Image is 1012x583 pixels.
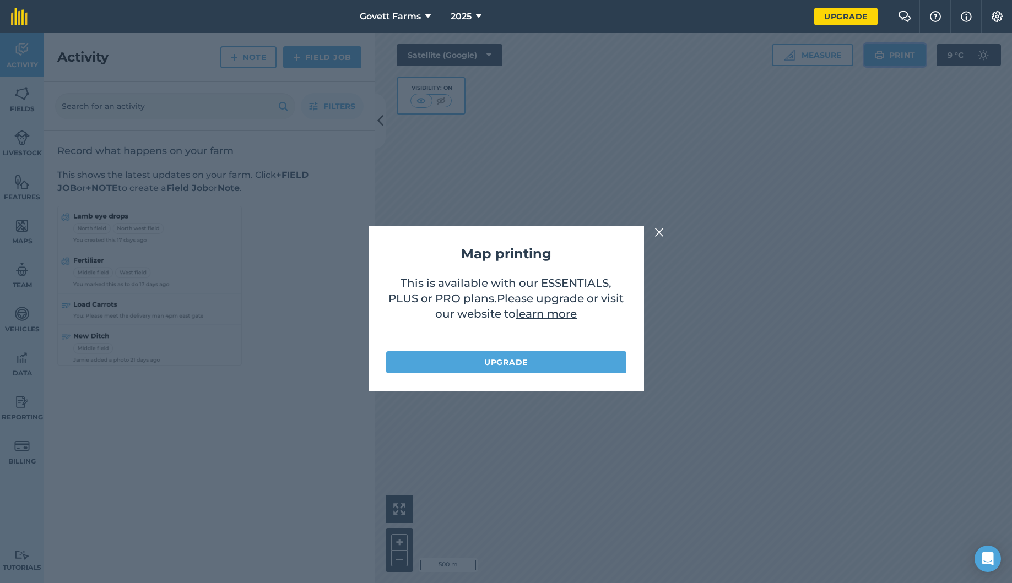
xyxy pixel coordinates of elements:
[814,8,878,25] a: Upgrade
[898,11,911,22] img: Two speech bubbles overlapping with the left bubble in the forefront
[516,307,577,320] a: learn more
[961,10,972,23] img: svg+xml;base64,PHN2ZyB4bWxucz0iaHR0cDovL3d3dy53My5vcmcvMjAwMC9zdmciIHdpZHRoPSIxNyIgaGVpZ2h0PSIxNy...
[386,243,626,264] h2: Map printing
[654,226,664,239] img: svg+xml;base64,PHN2ZyB4bWxucz0iaHR0cDovL3d3dy53My5vcmcvMjAwMC9zdmciIHdpZHRoPSIyMiIgaGVpZ2h0PSIzMC...
[929,11,942,22] img: A question mark icon
[386,275,626,340] p: This is available with our ESSENTIALS, PLUS or PRO plans .
[11,8,28,25] img: fieldmargin Logo
[360,10,421,23] span: Govett Farms
[991,11,1004,22] img: A cog icon
[451,10,472,23] span: 2025
[386,351,626,373] a: Upgrade
[435,292,624,320] span: Please upgrade or visit our website to
[975,546,1001,572] div: Open Intercom Messenger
